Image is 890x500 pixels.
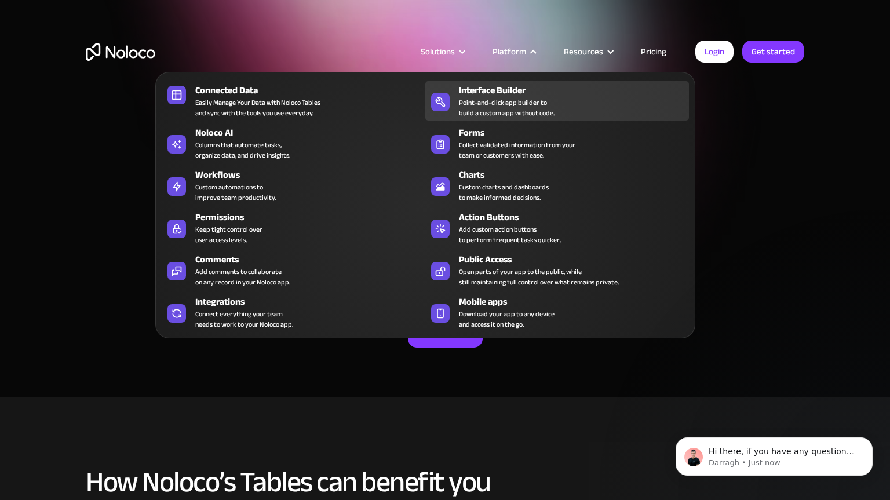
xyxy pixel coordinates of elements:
div: Platform [478,44,549,59]
h2: How Noloco’s Tables can benefit you [86,466,804,498]
div: Open parts of your app to the public, while still maintaining full control over what remains priv... [459,267,619,287]
a: CommentsAdd comments to collaborateon any record in your Noloco app. [162,250,425,290]
div: Mobile apps [459,295,694,309]
a: PermissionsKeep tight control overuser access levels. [162,208,425,247]
div: Solutions [421,44,455,59]
a: home [86,43,155,61]
a: Login [695,41,734,63]
div: Noloco AI [195,126,431,140]
div: Custom charts and dashboards to make informed decisions. [459,182,549,203]
a: IntegrationsConnect everything your teamneeds to work to your Noloco app. [162,293,425,332]
div: Custom automations to improve team productivity. [195,182,276,203]
iframe: Intercom notifications message [658,413,890,494]
div: Integrations [195,295,431,309]
a: Interface BuilderPoint-and-click app builder tobuild a custom app without code. [425,81,689,121]
div: Resources [549,44,626,59]
div: Workflows [195,168,431,182]
div: Add comments to collaborate on any record in your Noloco app. [195,267,290,287]
div: Interface Builder [459,83,694,97]
a: Pricing [626,44,681,59]
div: Connected Data [195,83,431,97]
a: FormsCollect validated information from yourteam or customers with ease. [425,123,689,163]
nav: Platform [155,56,695,338]
a: Mobile appsDownload your app to any deviceand access it on the go. [425,293,689,332]
a: WorkflowsCustom automations toimprove team productivity. [162,166,425,205]
div: Columns that automate tasks, organize data, and drive insights. [195,140,290,160]
a: Noloco AIColumns that automate tasks,organize data, and drive insights. [162,123,425,163]
div: Charts [459,168,694,182]
div: Point-and-click app builder to build a custom app without code. [459,97,555,118]
div: Resources [564,44,603,59]
div: Add custom action buttons to perform frequent tasks quicker. [459,224,561,245]
h1: Easily Manage Your Data with Noloco Tables [86,175,804,244]
div: Keep tight control over user access levels. [195,224,262,245]
div: Action Buttons [459,210,694,224]
div: Try it for free [420,326,470,341]
span: Download your app to any device and access it on the go. [459,309,555,330]
div: Solutions [406,44,478,59]
a: ChartsCustom charts and dashboardsto make informed decisions. [425,166,689,205]
div: Connect everything your team needs to work to your Noloco app. [195,309,293,330]
div: Comments [195,253,431,267]
a: Public AccessOpen parts of your app to the public, whilestill maintaining full control over what ... [425,250,689,290]
a: Connected DataEasily Manage Your Data with Noloco Tablesand sync with the tools you use everyday. [162,81,425,121]
a: Get started [742,41,804,63]
div: Collect validated information from your team or customers with ease. [459,140,575,160]
div: Public Access [459,253,694,267]
div: Forms [459,126,694,140]
div: Platform [493,44,526,59]
a: Action ButtonsAdd custom action buttonsto perform frequent tasks quicker. [425,208,689,247]
div: Easily Manage Your Data with Noloco Tables and sync with the tools you use everyday. [195,97,320,118]
div: Permissions [195,210,431,224]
